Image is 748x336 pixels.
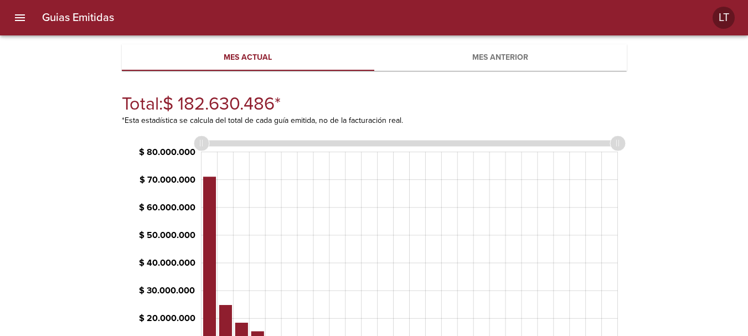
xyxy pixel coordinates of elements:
tspan: $ 50.000.000 [139,230,195,241]
tspan: $ 60.000.000 [139,202,195,213]
tspan: $ 70.000.000 [140,174,195,185]
h4: Total: $ 182.630.486 * [122,93,627,115]
span: Mes actual [128,51,368,65]
h6: Guias Emitidas [42,9,114,27]
span: Mes anterior [381,51,620,65]
div: Tabs Mes Actual o Mes Anterior [122,44,627,71]
p: *Esta estadística se calcula del total de cada guía emitida, no de la facturación real. [122,115,627,126]
tspan: $ 80.000.000 [139,147,195,158]
div: LT [713,7,735,29]
tspan: $ 30.000.000 [139,285,195,296]
tspan: $ 40.000.000 [139,257,195,268]
tspan: $ 20.000.000 [139,313,195,324]
button: menu [7,4,33,31]
div: Abrir información de usuario [713,7,735,29]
